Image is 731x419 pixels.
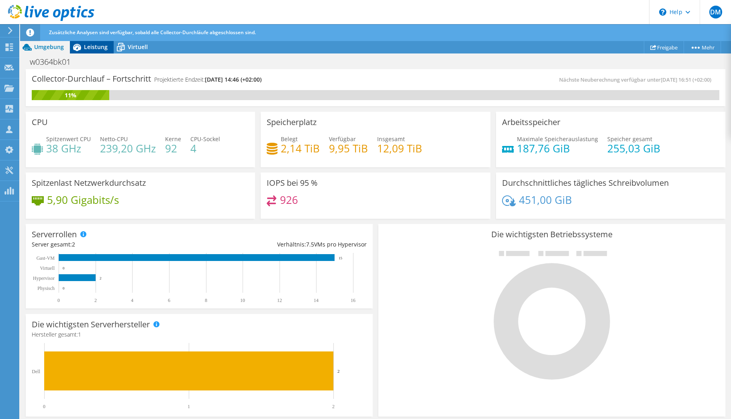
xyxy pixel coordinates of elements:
[607,135,652,143] span: Speicher gesamt
[205,298,207,303] text: 8
[154,75,261,84] h4: Projektierte Endzeit:
[32,240,199,249] div: Server gesamt:
[47,195,119,204] h4: 5,90 Gigabits/s
[84,43,108,51] span: Leistung
[190,135,220,143] span: CPU-Sockel
[46,144,91,153] h4: 38 GHz
[281,135,298,143] span: Belegt
[384,230,719,239] h3: Die wichtigsten Betriebssysteme
[43,404,45,409] text: 0
[32,118,48,127] h3: CPU
[281,144,320,153] h4: 2,14 TiB
[49,29,256,36] span: Zusätzliche Analysen sind verfügbar, sobald alle Collector-Durchläufe abgeschlossen sind.
[332,404,335,409] text: 2
[40,265,55,271] text: Virtuell
[168,298,170,303] text: 6
[329,135,356,143] span: Verfügbar
[607,144,660,153] h4: 255,03 GiB
[78,331,81,338] span: 1
[339,256,343,260] text: 15
[131,298,133,303] text: 4
[519,195,572,204] h4: 451,00 GiB
[72,240,75,248] span: 2
[32,369,40,374] text: Dell
[94,298,97,303] text: 2
[377,144,422,153] h4: 12,09 TiB
[32,230,77,239] h3: Serverrollen
[33,275,55,281] text: Hypervisor
[32,320,150,329] h3: Die wichtigsten Serverhersteller
[32,91,109,100] div: 11%
[32,179,146,187] h3: Spitzenlast Netzwerkdurchsatz
[128,43,148,51] span: Virtuell
[709,6,722,18] span: DM
[205,76,261,83] span: [DATE] 14:46 (+02:00)
[100,276,102,280] text: 2
[280,195,298,204] h4: 926
[329,144,368,153] h4: 9,95 TiB
[240,298,245,303] text: 10
[199,240,367,249] div: Verhältnis: VMs pro Hypervisor
[267,118,316,127] h3: Speicherplatz
[63,266,65,270] text: 0
[559,76,715,83] span: Nächste Neuberechnung verfügbar unter
[306,240,314,248] span: 7.5
[277,298,282,303] text: 12
[37,255,55,261] text: Gast-VM
[314,298,319,303] text: 14
[267,179,318,187] h3: IOPS bei 95 %
[32,330,367,339] h4: Hersteller gesamt:
[63,286,65,290] text: 0
[26,58,83,66] h1: w0364bk01
[100,144,156,153] h4: 239,20 GHz
[190,144,220,153] h4: 4
[165,135,181,143] span: Kerne
[57,298,60,303] text: 0
[644,41,684,53] a: Freigabe
[377,135,405,143] span: Insgesamt
[165,144,181,153] h4: 92
[517,144,598,153] h4: 187,76 GiB
[46,135,91,143] span: Spitzenwert CPU
[34,43,64,51] span: Umgebung
[684,41,721,53] a: Mehr
[502,118,560,127] h3: Arbeitsspeicher
[188,404,190,409] text: 1
[502,179,669,187] h3: Durchschnittliches tägliches Schreibvolumen
[661,76,711,83] span: [DATE] 16:51 (+02:00)
[659,8,666,16] svg: \n
[351,298,355,303] text: 16
[337,369,340,374] text: 2
[37,285,55,291] text: Physisch
[517,135,598,143] span: Maximale Speicherauslastung
[100,135,128,143] span: Netto-CPU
